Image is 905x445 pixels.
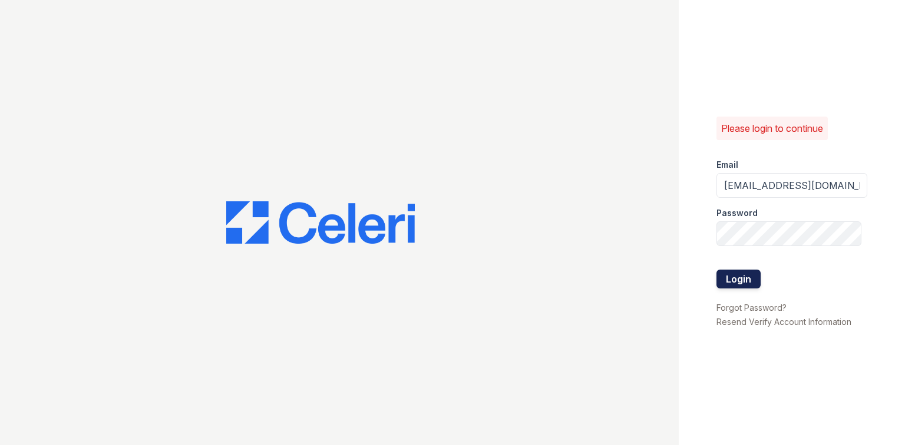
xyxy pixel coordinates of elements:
a: Resend Verify Account Information [716,317,851,327]
p: Please login to continue [721,121,823,135]
button: Login [716,270,761,288]
label: Email [716,159,738,171]
a: Forgot Password? [716,303,787,313]
img: CE_Logo_Blue-a8612792a0a2168367f1c8372b55b34899dd931a85d93a1a3d3e32e68fde9ad4.png [226,201,415,244]
label: Password [716,207,758,219]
